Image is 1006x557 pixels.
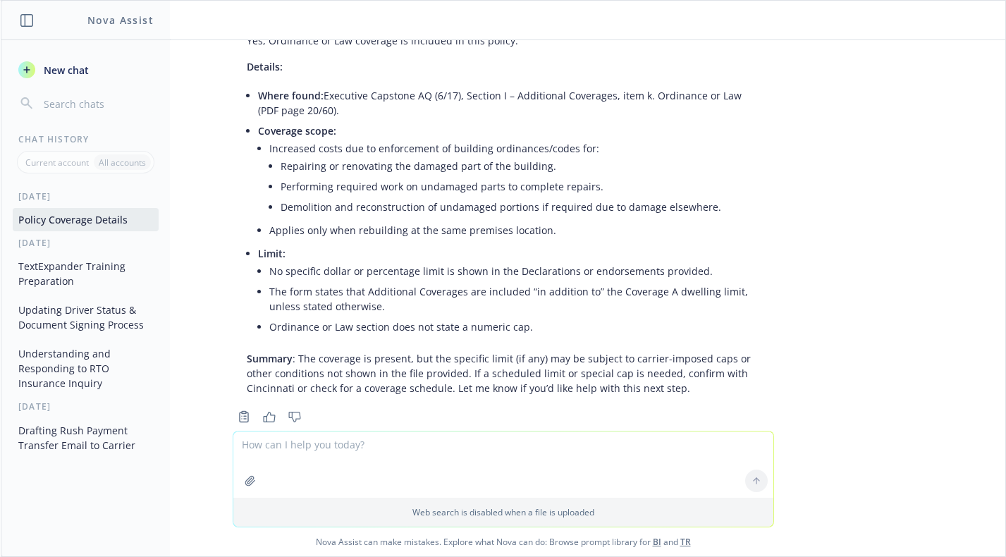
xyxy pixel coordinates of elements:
[99,157,146,169] p: All accounts
[242,506,765,518] p: Web search is disabled when a file is uploaded
[247,351,760,396] p: : The coverage is present, but the specific limit (if any) may be subject to carrier-imposed caps...
[247,352,293,365] span: Summary
[269,261,760,281] li: No specific dollar or percentage limit is shown in the Declarations or endorsements provided.
[1,133,170,145] div: Chat History
[41,94,153,114] input: Search chats
[258,124,336,137] span: Coverage scope:
[258,88,760,118] p: Executive Capstone AQ (6/17), Section I – Additional Coverages, item k. Ordinance or Law (PDF pag...
[1,400,170,412] div: [DATE]
[13,298,159,336] button: Updating Driver Status & Document Signing Process
[1,190,170,202] div: [DATE]
[281,197,760,217] li: Demolition and reconstruction of undamaged portions if required due to damage elsewhere.
[680,536,691,548] a: TR
[13,342,159,395] button: Understanding and Responding to RTO Insurance Inquiry
[653,536,661,548] a: BI
[258,89,324,102] span: Where found:
[281,176,760,197] li: Performing required work on undamaged parts to complete repairs.
[269,317,760,337] li: Ordinance or Law section does not state a numeric cap.
[13,57,159,82] button: New chat
[269,220,760,240] li: Applies only when rebuilding at the same premises location.
[281,156,760,176] li: Repairing or renovating the damaged part of the building.
[258,247,286,260] span: Limit:
[269,138,760,220] li: Increased costs due to enforcement of building ordinances/codes for:
[13,419,159,457] button: Drafting Rush Payment Transfer Email to Carrier
[247,60,283,73] span: Details:
[269,281,760,317] li: The form states that Additional Coverages are included “in addition to” the Coverage A dwelling l...
[13,255,159,293] button: TextExpander Training Preparation
[1,237,170,249] div: [DATE]
[13,208,159,231] button: Policy Coverage Details
[6,527,1000,556] span: Nova Assist can make mistakes. Explore what Nova can do: Browse prompt library for and
[247,33,760,48] p: Yes, Ordinance or Law coverage is included in this policy.
[41,63,89,78] span: New chat
[283,407,306,427] button: Thumbs down
[238,410,250,423] svg: Copy to clipboard
[87,13,154,27] h1: Nova Assist
[25,157,89,169] p: Current account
